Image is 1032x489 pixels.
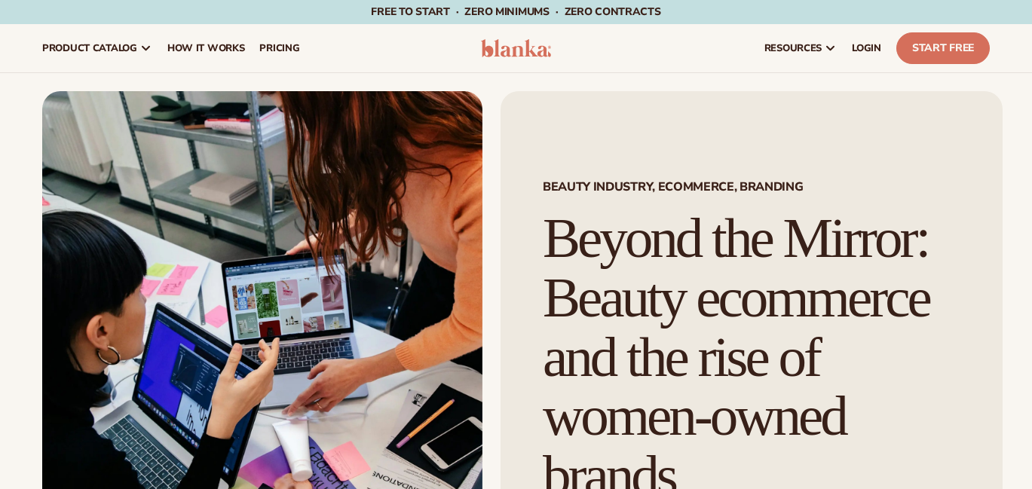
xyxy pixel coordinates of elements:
span: product catalog [42,42,137,54]
span: resources [764,42,822,54]
span: pricing [259,42,299,54]
span: Beauty industry, ecommerce, branding [543,181,960,193]
a: LOGIN [844,24,889,72]
span: Free to start · ZERO minimums · ZERO contracts [371,5,660,19]
a: resources [757,24,844,72]
a: How It Works [160,24,253,72]
a: Start Free [896,32,990,64]
img: logo [481,39,552,57]
a: pricing [252,24,307,72]
a: product catalog [35,24,160,72]
span: How It Works [167,42,245,54]
span: LOGIN [852,42,881,54]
